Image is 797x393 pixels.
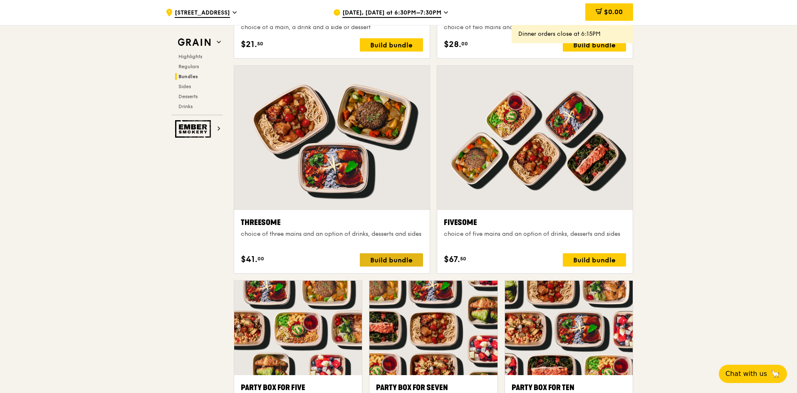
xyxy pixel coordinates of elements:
[241,38,257,51] span: $21.
[241,230,423,238] div: choice of three mains and an option of drinks, desserts and sides
[460,255,466,262] span: 50
[444,230,626,238] div: choice of five mains and an option of drinks, desserts and sides
[257,255,264,262] span: 00
[178,84,191,89] span: Sides
[444,253,460,266] span: $67.
[257,40,263,47] span: 50
[360,253,423,267] div: Build bundle
[241,23,423,32] div: choice of a main, a drink and a side or dessert
[175,120,213,138] img: Ember Smokery web logo
[175,9,230,18] span: [STREET_ADDRESS]
[444,217,626,228] div: Fivesome
[178,74,198,79] span: Bundles
[563,253,626,267] div: Build bundle
[241,253,257,266] span: $41.
[175,35,213,50] img: Grain web logo
[719,365,787,383] button: Chat with us🦙
[725,369,767,379] span: Chat with us
[444,23,626,32] div: choice of two mains and an option of drinks, desserts and sides
[178,64,199,69] span: Regulars
[444,38,461,51] span: $28.
[241,217,423,228] div: Threesome
[360,38,423,52] div: Build bundle
[518,30,626,38] div: Dinner orders close at 6:15PM
[178,94,198,99] span: Desserts
[563,38,626,52] div: Build bundle
[178,54,202,59] span: Highlights
[178,104,193,109] span: Drinks
[770,369,780,379] span: 🦙
[342,9,441,18] span: [DATE], [DATE] at 6:30PM–7:30PM
[461,40,468,47] span: 00
[604,8,623,16] span: $0.00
